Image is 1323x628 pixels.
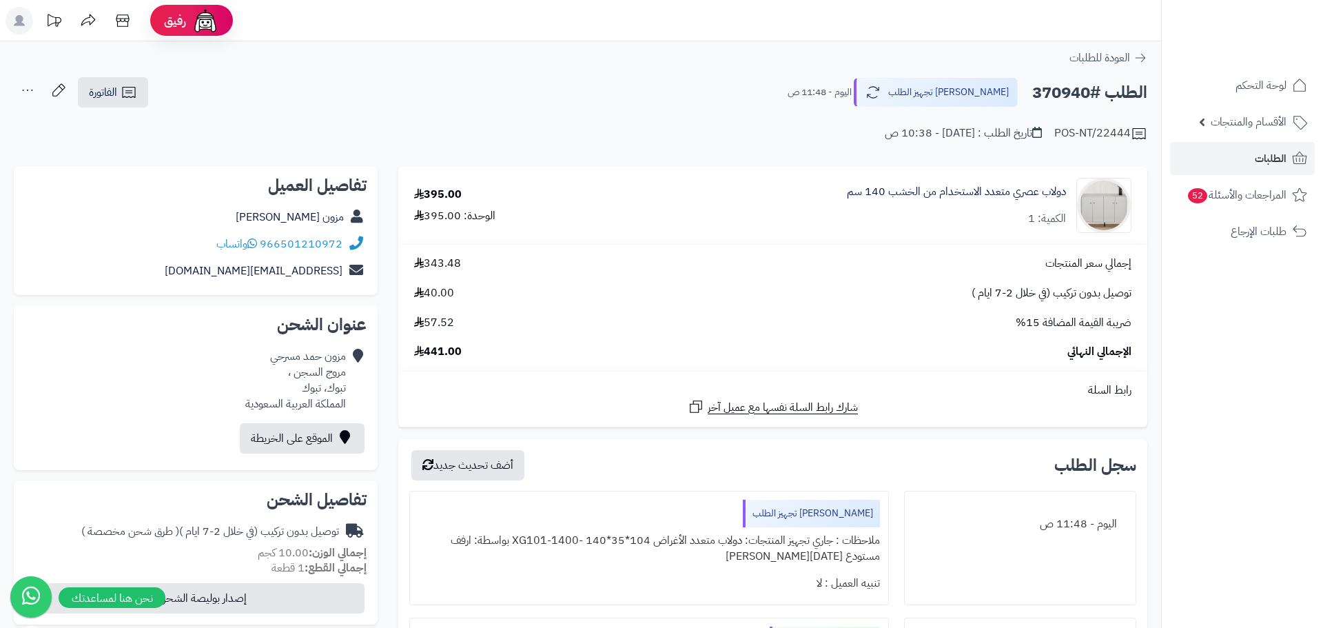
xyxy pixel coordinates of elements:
[1028,211,1066,227] div: الكمية: 1
[1187,185,1286,205] span: المراجعات والأسئلة
[788,85,852,99] small: اليوم - 11:48 ص
[1211,112,1286,132] span: الأقسام والمنتجات
[23,583,365,614] button: إصدار بوليصة الشحن
[258,545,367,561] small: 10.00 كجم
[854,78,1018,107] button: [PERSON_NAME] تجهيز الطلب
[240,423,365,454] a: الموقع على الخريطة
[418,570,880,597] div: تنبيه العميل : لا
[972,285,1131,301] span: توصيل بدون تركيب (في خلال 2-7 ايام )
[25,316,367,333] h2: عنوان الشحن
[1069,50,1130,66] span: العودة للطلبات
[414,208,495,224] div: الوحدة: 395.00
[192,7,219,34] img: ai-face.png
[260,236,342,252] a: 966501210972
[89,84,117,101] span: الفاتورة
[236,209,344,225] a: مزون [PERSON_NAME]
[414,187,462,203] div: 395.00
[25,177,367,194] h2: تفاصيل العميل
[414,315,454,331] span: 57.52
[165,263,342,279] a: [EMAIL_ADDRESS][DOMAIN_NAME]
[1069,50,1147,66] a: العودة للطلبات
[309,545,367,561] strong: إجمالي الوزن:
[1170,215,1315,248] a: طلبات الإرجاع
[271,560,367,576] small: 1 قطعة
[305,560,367,576] strong: إجمالي القطع:
[216,236,257,252] a: واتساب
[414,344,462,360] span: 441.00
[1235,76,1286,95] span: لوحة التحكم
[78,77,148,108] a: الفاتورة
[1188,188,1207,203] span: 52
[411,450,524,480] button: أضف تحديث جديد
[37,7,71,38] a: تحديثات المنصة
[1077,178,1131,233] img: 1753947748-1-90x90.jpg
[708,400,858,416] span: شارك رابط السلة نفسها مع عميل آخر
[1032,79,1147,107] h2: الطلب #370940
[913,511,1127,538] div: اليوم - 11:48 ص
[1231,222,1286,241] span: طلبات الإرجاع
[81,524,339,540] div: توصيل بدون تركيب (في خلال 2-7 ايام )
[1067,344,1131,360] span: الإجمالي النهائي
[164,12,186,29] span: رفيق
[81,523,179,540] span: ( طرق شحن مخصصة )
[414,285,454,301] span: 40.00
[1045,256,1131,272] span: إجمالي سعر المنتجات
[1170,142,1315,175] a: الطلبات
[245,349,346,412] div: مزون حمد مسرحي مروج السجن ، تبوك، تبوك المملكة العربية السعودية
[414,256,461,272] span: 343.48
[1170,179,1315,212] a: المراجعات والأسئلة52
[1016,315,1131,331] span: ضريبة القيمة المضافة 15%
[688,398,858,416] a: شارك رابط السلة نفسها مع عميل آخر
[743,500,880,527] div: [PERSON_NAME] تجهيز الطلب
[418,527,880,570] div: ملاحظات : جاري تجهيز المنتجات: دولاب متعدد الأغراض 104*35*140 -XG101-1400 بواسطة: ارفف مستودع [DA...
[404,383,1142,398] div: رابط السلة
[1054,457,1136,474] h3: سجل الطلب
[1229,39,1310,68] img: logo-2.png
[1054,125,1147,142] div: POS-NT/22444
[847,184,1066,200] a: دولاب عصري متعدد الاستخدام من الخشب 140 سم
[1255,149,1286,168] span: الطلبات
[25,492,367,508] h2: تفاصيل الشحن
[885,125,1042,141] div: تاريخ الطلب : [DATE] - 10:38 ص
[1170,69,1315,102] a: لوحة التحكم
